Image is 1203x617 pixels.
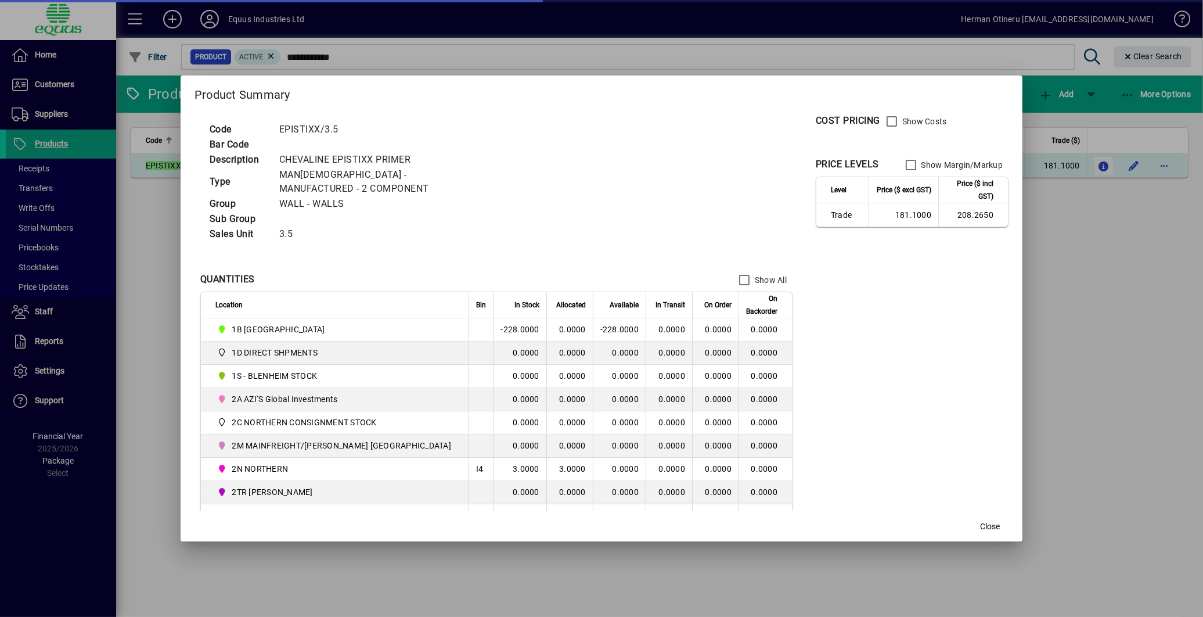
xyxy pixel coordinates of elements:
span: 2M MAINFREIGHT/OWENS AUCKLAND [215,439,456,453]
span: 0.0000 [705,441,732,450]
td: 0.0000 [593,435,646,458]
td: 0.0000 [593,388,646,411]
span: 2C NORTHERN CONSIGNMENT STOCK [232,417,377,428]
span: 0.0000 [705,464,732,473]
td: 0.0000 [494,481,546,504]
span: 3C CENTRAL [215,508,456,522]
td: Description [204,152,273,167]
td: 0.0000 [739,365,792,388]
td: 0.0000 [739,504,792,528]
span: On Order [704,299,732,311]
span: Price ($ excl GST) [877,184,931,196]
span: 2TR [PERSON_NAME] [232,486,313,498]
td: 0.0000 [494,411,546,435]
span: 1S - BLENHEIM STOCK [215,369,456,383]
td: I4 [469,458,494,481]
td: 181.1000 [869,203,938,227]
td: 3.5 [273,227,485,242]
span: 0.0000 [659,325,686,334]
td: 0.0000 [739,458,792,481]
span: Price ($ incl GST) [946,177,993,203]
td: 0.0000 [739,481,792,504]
span: 1D DIRECT SHPMENTS [232,347,318,358]
button: Close [971,516,1008,537]
span: In Stock [514,299,539,311]
td: Sales Unit [204,227,273,242]
span: In Transit [655,299,685,311]
span: 1S - BLENHEIM STOCK [232,370,318,382]
td: 3.0000 [494,458,546,481]
td: Code [204,122,273,137]
td: Bar Code [204,137,273,152]
span: 0.0000 [659,394,686,404]
span: 0.0000 [659,418,686,427]
td: MAN[DEMOGRAPHIC_DATA] - MANUFACTURED - 2 COMPONENT [273,167,485,196]
td: 0.0000 [494,342,546,365]
td: CHEVALINE EPISTIXX PRIMER [273,152,485,167]
span: 0.0000 [659,441,686,450]
span: Available [610,299,639,311]
span: Close [980,521,1000,533]
td: 208.2650 [938,203,1008,227]
span: 2N NORTHERN [215,462,456,476]
td: -228.0000 [494,318,546,342]
td: 0.0000 [494,365,546,388]
span: Trade [831,209,862,221]
td: 0.0000 [593,342,646,365]
span: 2TR TOM RYAN CARTAGE [215,485,456,499]
td: 47.0000 [494,504,546,528]
span: 1D DIRECT SHPMENTS [215,346,456,360]
td: 0.0000 [593,365,646,388]
span: 0.0000 [705,394,732,404]
td: -228.0000 [593,318,646,342]
span: 0.0000 [705,325,732,334]
td: EPISTIXX/3.5 [273,122,485,137]
td: 0.0000 [739,388,792,411]
span: 2A AZI''S Global Investments [215,392,456,406]
span: Allocated [556,299,586,311]
span: On Backorder [746,292,777,318]
td: 0.0000 [739,318,792,342]
span: 3C CENTRAL [232,510,281,521]
td: 0.0000 [593,458,646,481]
span: Location [215,299,243,311]
div: QUANTITIES [200,272,255,286]
td: Group [204,196,273,211]
span: 0.0000 [705,348,732,357]
span: 0.0000 [659,487,686,497]
td: 0.0000 [546,365,593,388]
td: 0.0000 [546,481,593,504]
span: Bin [476,299,486,311]
label: Show All [752,274,787,286]
span: Level [831,184,847,196]
td: WALL - WALLS [273,196,485,211]
span: 2N NORTHERN [232,463,289,475]
td: 0.0000 [546,411,593,435]
div: COST PRICING [816,114,880,128]
td: 8.0000 [546,504,593,528]
span: 0.0000 [705,371,732,381]
span: 2A AZI''S Global Investments [232,393,338,405]
td: 0.0000 [739,411,792,435]
span: 0.0000 [659,348,686,357]
span: 0.0000 [659,464,686,473]
span: 1B [GEOGRAPHIC_DATA] [232,324,325,335]
td: 0.0000 [546,342,593,365]
span: 2M MAINFREIGHT/[PERSON_NAME] [GEOGRAPHIC_DATA] [232,440,452,451]
td: 0.0000 [546,388,593,411]
td: Type [204,167,273,196]
span: 0.0000 [705,487,732,497]
label: Show Margin/Markup [919,159,1003,171]
td: 0.0000 [593,481,646,504]
span: 2C NORTHERN CONSIGNMENT STOCK [215,415,456,429]
span: 0.0000 [659,371,686,381]
td: 0.0000 [739,342,792,365]
div: PRICE LEVELS [816,157,879,171]
td: 0.0000 [739,435,792,458]
td: 0.0000 [593,411,646,435]
td: 0.0000 [546,435,593,458]
td: 0.0000 [494,388,546,411]
label: Show Costs [900,116,947,127]
span: 0.0000 [705,418,732,427]
td: 3.0000 [546,458,593,481]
